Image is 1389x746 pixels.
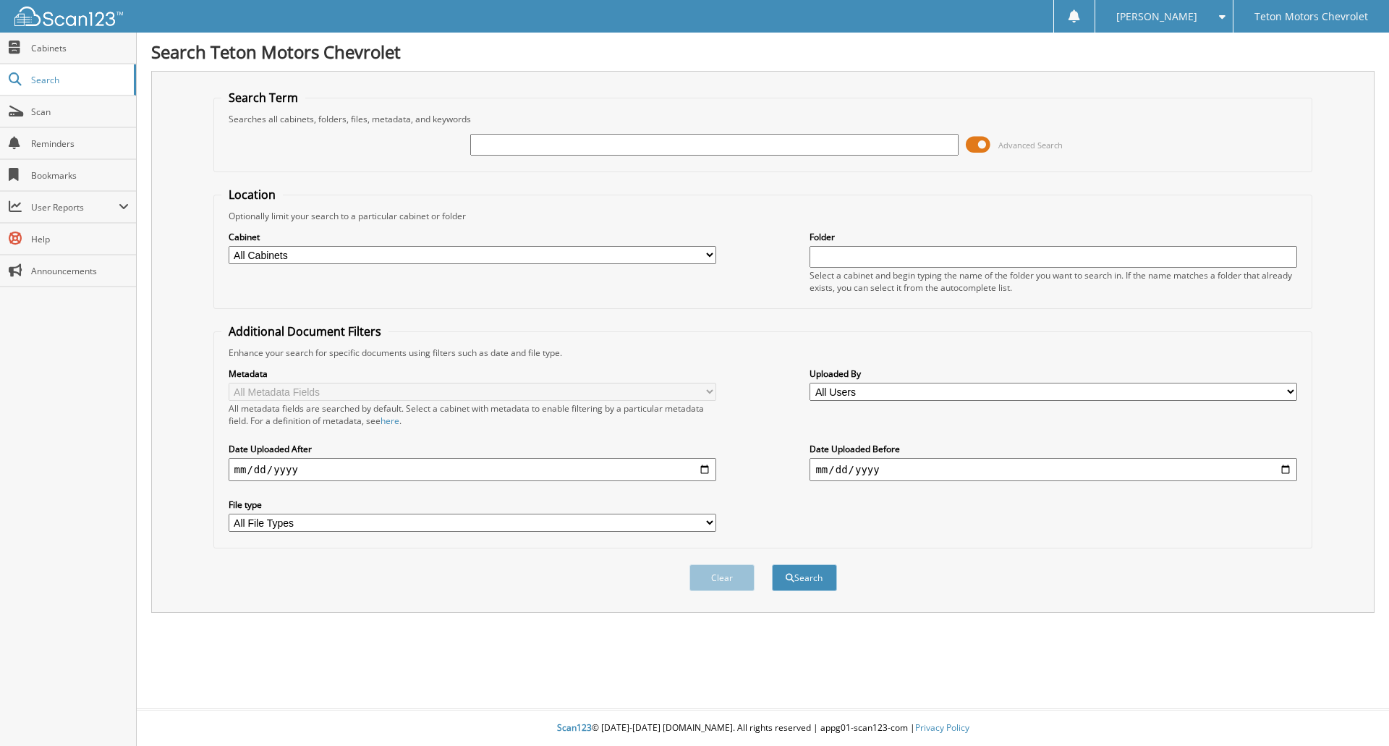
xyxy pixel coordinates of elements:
[229,458,716,481] input: start
[229,368,716,380] label: Metadata
[557,721,592,734] span: Scan123
[229,443,716,455] label: Date Uploaded After
[221,210,1305,222] div: Optionally limit your search to a particular cabinet or folder
[221,187,283,203] legend: Location
[229,499,716,511] label: File type
[31,233,129,245] span: Help
[31,106,129,118] span: Scan
[1254,12,1368,21] span: Teton Motors Chevrolet
[1116,12,1197,21] span: [PERSON_NAME]
[221,113,1305,125] div: Searches all cabinets, folders, files, metadata, and keywords
[221,90,305,106] legend: Search Term
[810,443,1297,455] label: Date Uploaded Before
[31,169,129,182] span: Bookmarks
[1317,677,1389,746] iframe: Chat Widget
[810,458,1297,481] input: end
[915,721,969,734] a: Privacy Policy
[14,7,123,26] img: scan123-logo-white.svg
[31,137,129,150] span: Reminders
[772,564,837,591] button: Search
[229,402,716,427] div: All metadata fields are searched by default. Select a cabinet with metadata to enable filtering b...
[810,231,1297,243] label: Folder
[689,564,755,591] button: Clear
[810,368,1297,380] label: Uploaded By
[151,40,1375,64] h1: Search Teton Motors Chevrolet
[381,415,399,427] a: here
[31,265,129,277] span: Announcements
[221,323,388,339] legend: Additional Document Filters
[998,140,1063,151] span: Advanced Search
[31,74,127,86] span: Search
[137,711,1389,746] div: © [DATE]-[DATE] [DOMAIN_NAME]. All rights reserved | appg01-scan123-com |
[31,201,119,213] span: User Reports
[221,347,1305,359] div: Enhance your search for specific documents using filters such as date and file type.
[31,42,129,54] span: Cabinets
[810,269,1297,294] div: Select a cabinet and begin typing the name of the folder you want to search in. If the name match...
[229,231,716,243] label: Cabinet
